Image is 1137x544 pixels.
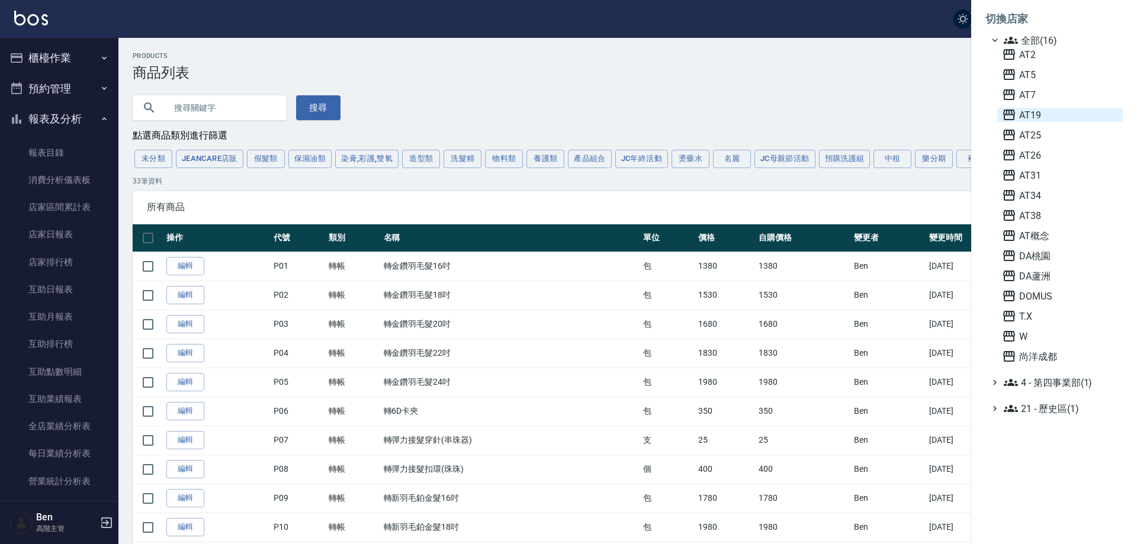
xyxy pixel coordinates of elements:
[1002,329,1118,343] span: W
[1002,108,1118,122] span: AT19
[1002,128,1118,142] span: AT25
[1002,67,1118,82] span: AT5
[1002,208,1118,223] span: AT38
[1002,88,1118,102] span: AT7
[1002,148,1118,162] span: AT26
[1002,269,1118,283] span: DA蘆洲
[1004,33,1118,47] span: 全部(16)
[985,5,1123,33] li: 切換店家
[1004,375,1118,390] span: 4 - 第四事業部(1)
[1002,309,1118,323] span: T.X
[1002,168,1118,182] span: AT31
[1002,228,1118,243] span: AT概念
[1002,47,1118,62] span: AT2
[1004,401,1118,416] span: 21 - 歷史區(1)
[1002,349,1118,363] span: 尚洋成都
[1002,249,1118,263] span: DA桃園
[1002,289,1118,303] span: DOMUS
[1002,188,1118,202] span: AT34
